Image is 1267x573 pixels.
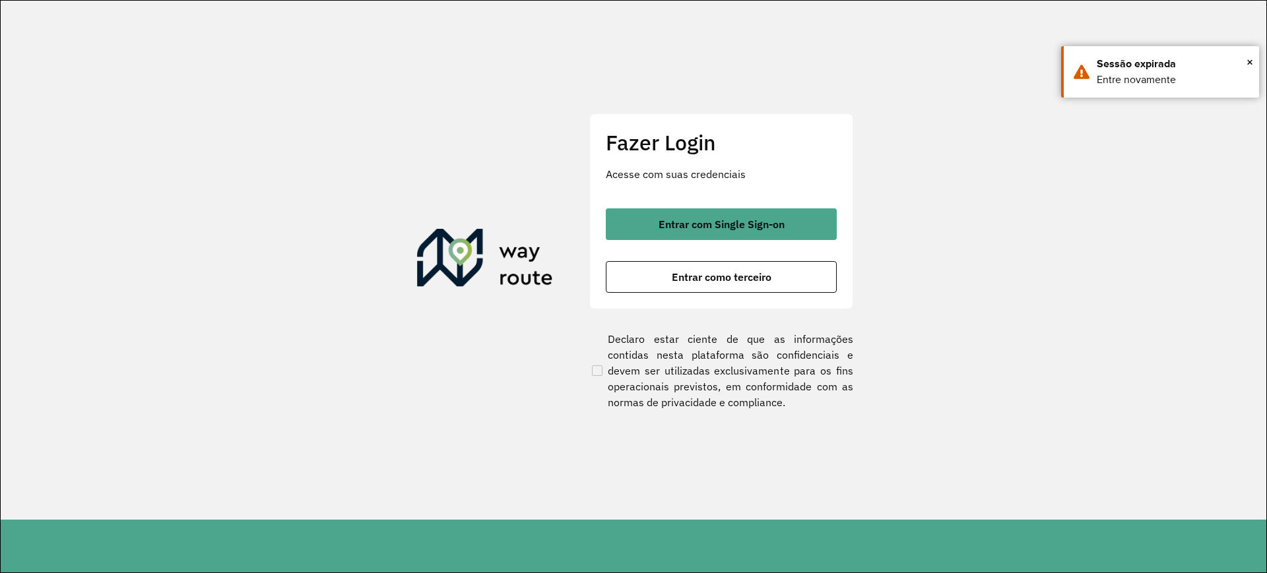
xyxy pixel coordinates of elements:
label: Declaro estar ciente de que as informações contidas nesta plataforma são confidenciais e devem se... [589,331,853,410]
p: Acesse com suas credenciais [606,166,837,182]
img: Roteirizador AmbevTech [417,229,553,292]
button: button [606,261,837,293]
span: Entrar como terceiro [672,272,771,282]
div: Entre novamente [1097,72,1249,88]
h2: Fazer Login [606,130,837,155]
span: × [1247,52,1253,72]
span: Entrar com Single Sign-on [659,219,785,229]
div: Sessão expirada [1097,56,1249,72]
button: Close [1247,52,1253,72]
button: button [606,208,837,240]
